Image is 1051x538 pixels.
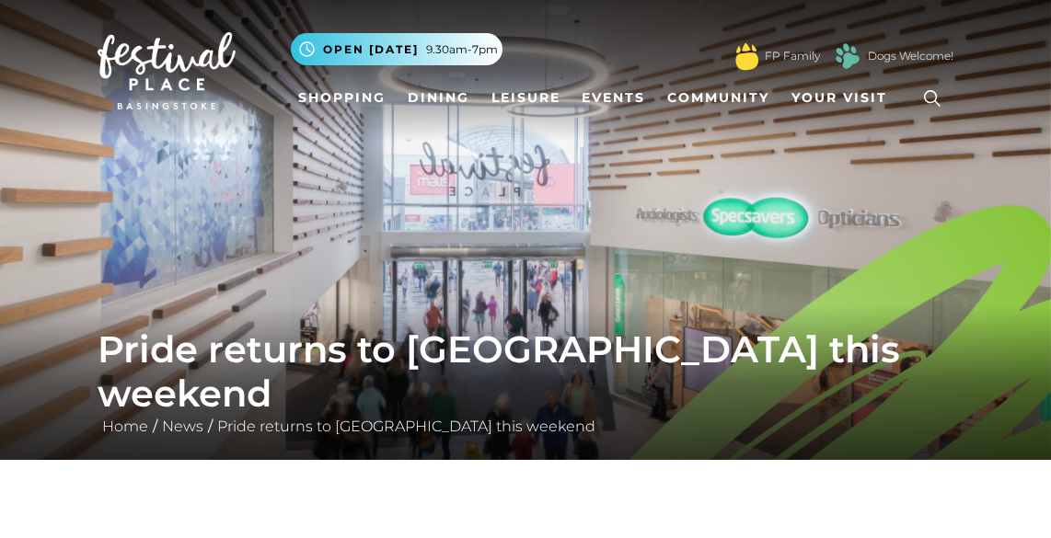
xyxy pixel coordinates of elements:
button: Open [DATE] 9.30am-7pm [291,33,502,65]
a: News [157,418,208,435]
span: 9.30am-7pm [426,41,498,58]
div: / / [84,327,967,438]
h1: Pride returns to [GEOGRAPHIC_DATA] this weekend [98,327,953,416]
a: Dogs Welcome! [868,48,953,64]
a: FP Family [765,48,820,64]
a: Events [574,81,653,115]
a: Your Visit [784,81,904,115]
a: Shopping [291,81,393,115]
a: Home [98,418,153,435]
span: Open [DATE] [323,41,419,58]
a: Community [660,81,777,115]
a: Leisure [484,81,568,115]
a: Pride returns to [GEOGRAPHIC_DATA] this weekend [213,418,600,435]
span: Your Visit [791,88,887,108]
img: Festival Place Logo [98,32,236,109]
a: Dining [400,81,477,115]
